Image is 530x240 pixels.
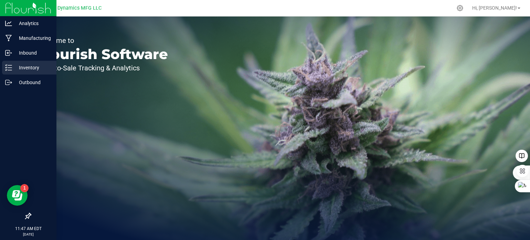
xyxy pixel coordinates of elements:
[12,19,53,27] p: Analytics
[12,64,53,72] p: Inventory
[5,79,12,86] inline-svg: Outbound
[39,5,102,11] span: Modern Dynamics MFG LLC
[472,5,517,11] span: Hi, [PERSON_NAME]!
[5,20,12,27] inline-svg: Analytics
[20,184,29,192] iframe: Resource center unread badge
[37,47,168,61] p: Flourish Software
[37,65,168,71] p: Seed-to-Sale Tracking & Analytics
[5,35,12,42] inline-svg: Manufacturing
[37,37,168,44] p: Welcome to
[12,49,53,57] p: Inbound
[3,232,53,237] p: [DATE]
[5,64,12,71] inline-svg: Inventory
[3,226,53,232] p: 11:47 AM EDT
[7,185,28,206] iframe: Resource center
[5,49,12,56] inline-svg: Inbound
[456,5,464,11] div: Manage settings
[12,78,53,87] p: Outbound
[12,34,53,42] p: Manufacturing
